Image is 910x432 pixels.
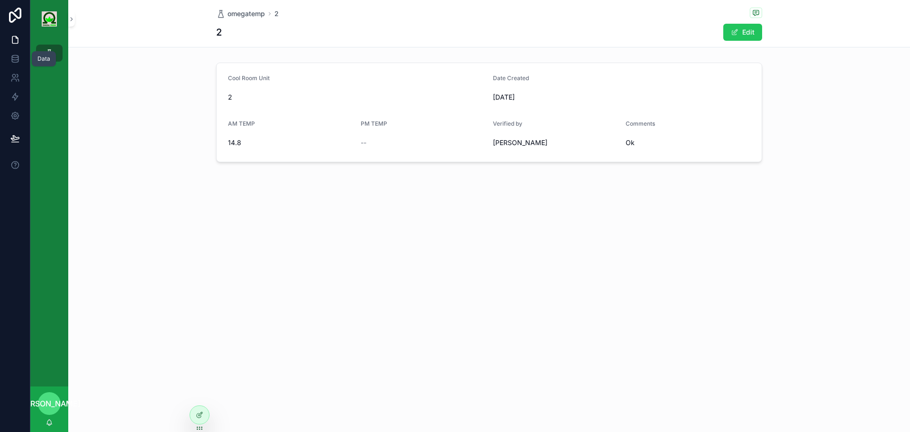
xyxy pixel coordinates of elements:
a: 2 [274,9,279,18]
span: Cool Room Unit [228,74,270,82]
div: Data [37,55,50,63]
span: -- [361,138,366,147]
div: scrollable content [30,38,68,74]
span: Verified by [493,120,522,127]
span: AM TEMP [228,120,255,127]
a: omegatemp [216,9,265,18]
button: Edit [723,24,762,41]
span: Date Created [493,74,529,82]
span: [DATE] [493,92,750,102]
h1: 2 [216,26,222,39]
span: 14.8 [228,138,353,147]
img: App logo [42,11,57,27]
span: 2 [228,92,485,102]
span: Ok [626,138,751,147]
span: Comments [626,120,655,127]
span: [PERSON_NAME] [493,138,618,147]
span: omegatemp [227,9,265,18]
span: [PERSON_NAME] [18,398,81,409]
span: PM TEMP [361,120,387,127]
